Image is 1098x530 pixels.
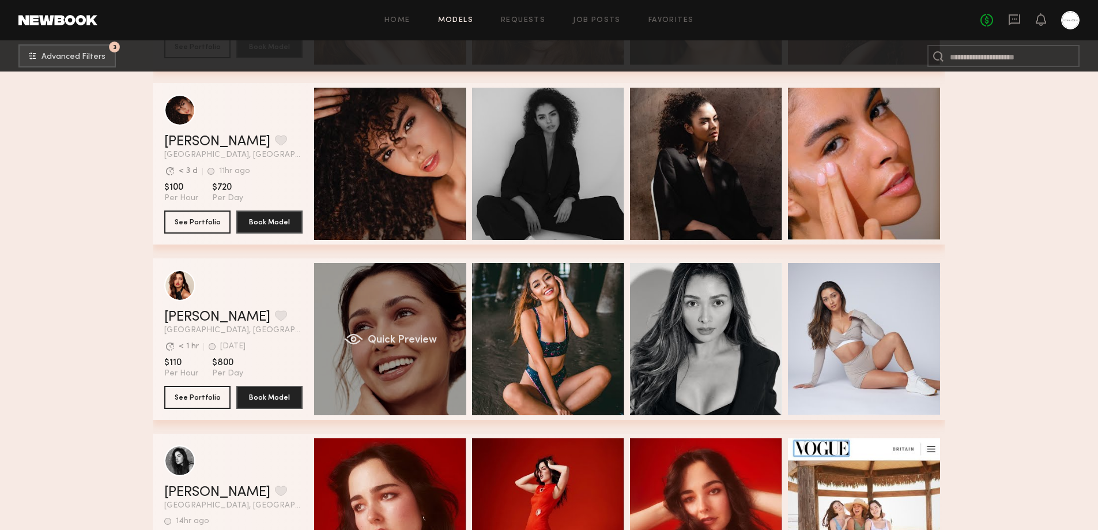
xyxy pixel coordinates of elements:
button: See Portfolio [164,386,231,409]
a: [PERSON_NAME] [164,486,270,499]
a: [PERSON_NAME] [164,135,270,149]
div: < 3 d [179,167,198,175]
div: 11hr ago [219,167,250,175]
button: 3Advanced Filters [18,44,116,67]
div: 14hr ago [176,517,209,525]
span: Per Day [212,193,243,204]
span: $100 [164,182,198,193]
span: [GEOGRAPHIC_DATA], [GEOGRAPHIC_DATA] [164,326,303,334]
span: Advanced Filters [41,53,105,61]
div: [DATE] [220,343,246,351]
span: $720 [212,182,243,193]
a: [PERSON_NAME] [164,310,270,324]
span: Quick Preview [368,335,437,345]
a: Requests [501,17,545,24]
span: [GEOGRAPHIC_DATA], [GEOGRAPHIC_DATA] [164,151,303,159]
span: 3 [113,44,116,50]
a: Models [438,17,473,24]
span: [GEOGRAPHIC_DATA], [GEOGRAPHIC_DATA] [164,502,303,510]
span: Per Hour [164,193,198,204]
button: See Portfolio [164,211,231,234]
span: $800 [212,357,243,369]
a: Job Posts [573,17,621,24]
button: Book Model [236,211,303,234]
span: $110 [164,357,198,369]
a: Favorites [648,17,694,24]
span: Per Hour [164,369,198,379]
div: < 1 hr [179,343,199,351]
button: Book Model [236,386,303,409]
a: Home [384,17,410,24]
span: Per Day [212,369,243,379]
